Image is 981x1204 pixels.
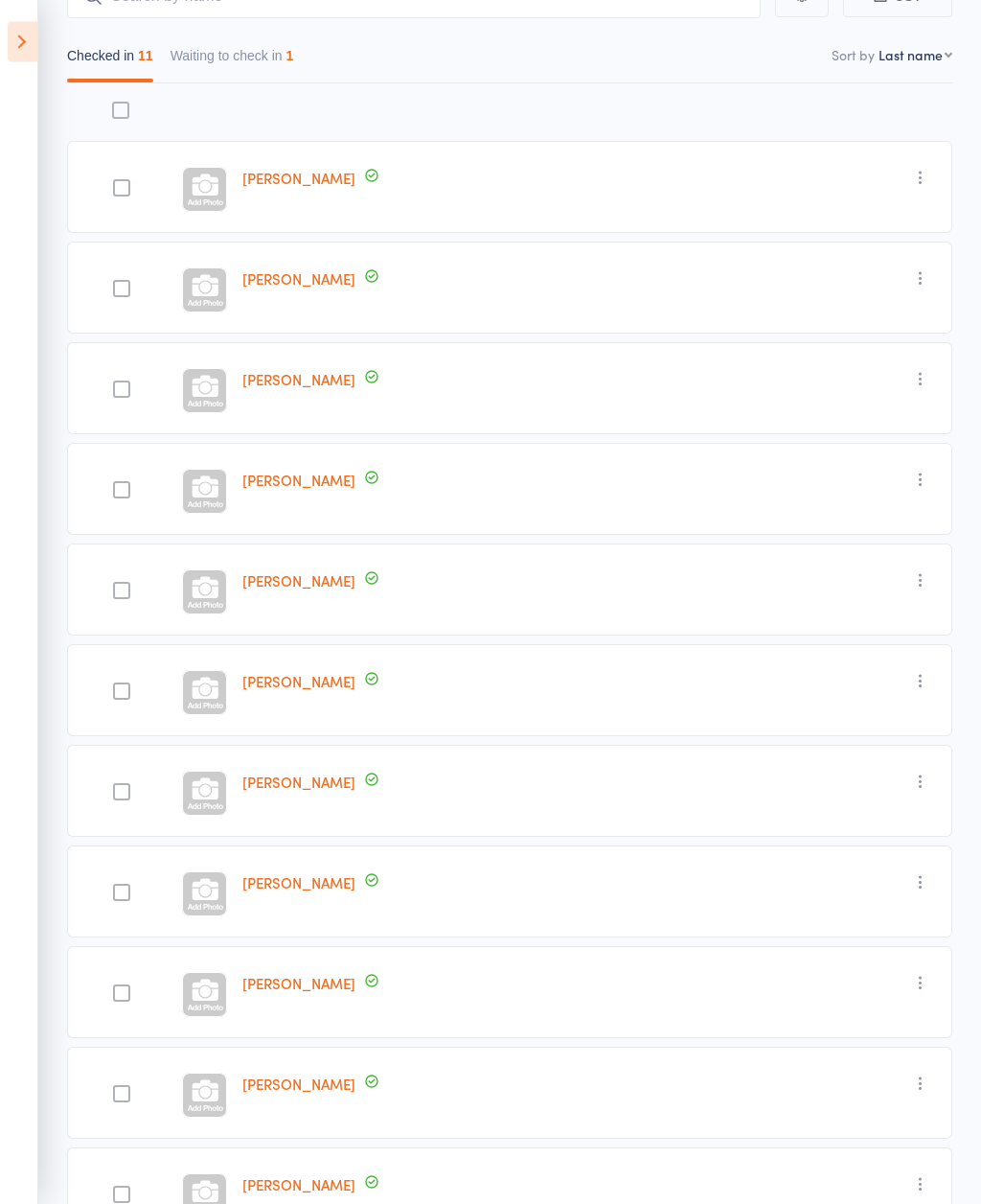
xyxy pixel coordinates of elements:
a: [PERSON_NAME] [242,471,355,491]
a: [PERSON_NAME] [242,873,355,893]
a: [PERSON_NAME] [242,1075,355,1095]
div: 11 [138,49,153,64]
a: [PERSON_NAME] [242,169,355,189]
button: Checked in11 [67,39,153,83]
a: [PERSON_NAME] [242,974,355,994]
div: Last name [878,46,943,65]
button: Waiting to check in1 [171,39,294,83]
a: [PERSON_NAME] [242,269,355,289]
label: Sort by [832,46,875,65]
a: [PERSON_NAME] [242,773,355,793]
a: [PERSON_NAME] [242,370,355,390]
a: [PERSON_NAME] [242,1175,355,1195]
div: 1 [286,49,294,64]
a: [PERSON_NAME] [242,571,355,591]
a: [PERSON_NAME] [242,672,355,692]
